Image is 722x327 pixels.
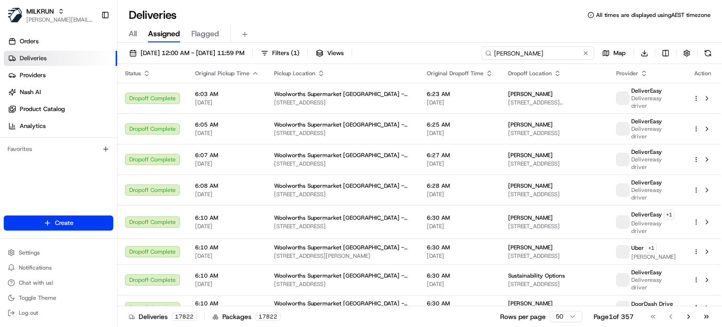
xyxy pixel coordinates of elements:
[701,47,714,60] button: Refresh
[274,272,412,279] span: Woolworths Supermarket [GEOGRAPHIC_DATA] - [GEOGRAPHIC_DATA]
[129,28,137,40] span: All
[32,90,154,99] div: Start new chat
[55,219,73,227] span: Create
[272,49,299,57] span: Filters
[4,276,113,289] button: Chat with us!
[631,253,676,261] span: [PERSON_NAME]
[195,214,259,222] span: 6:10 AM
[274,70,315,77] span: Pickup Location
[4,34,117,49] a: Orders
[4,291,113,304] button: Toggle Theme
[500,312,546,321] p: Rows per page
[195,129,259,137] span: [DATE]
[508,272,565,279] span: Sustainability Options
[508,99,601,106] span: [STREET_ADDRESS][PERSON_NAME]
[195,280,259,288] span: [DATE]
[427,121,493,128] span: 6:25 AM
[20,71,46,80] span: Providers
[427,99,493,106] span: [DATE]
[631,156,678,171] span: Delivereasy driver
[125,47,249,60] button: [DATE] 12:00 AM - [DATE] 11:59 PM
[79,137,87,145] div: 💻
[508,280,601,288] span: [STREET_ADDRESS]
[195,152,259,159] span: 6:07 AM
[508,129,601,137] span: [STREET_ADDRESS]
[4,68,117,83] a: Providers
[508,214,553,222] span: [PERSON_NAME]
[195,182,259,190] span: 6:08 AM
[94,160,114,167] span: Pylon
[4,119,117,134] a: Analytics
[212,312,281,321] div: Packages
[20,122,46,130] span: Analytics
[508,70,552,77] span: Dropoff Location
[427,300,493,307] span: 6:30 AM
[427,244,493,251] span: 6:30 AM
[631,220,678,235] span: Delivereasy driver
[427,272,493,279] span: 6:30 AM
[274,182,412,190] span: Woolworths Supermarket [GEOGRAPHIC_DATA] - [GEOGRAPHIC_DATA]
[427,252,493,260] span: [DATE]
[4,261,113,274] button: Notifications
[4,51,117,66] a: Deliveries
[26,16,94,24] button: [PERSON_NAME][EMAIL_ADDRESS][DOMAIN_NAME]
[274,99,412,106] span: [STREET_ADDRESS]
[66,159,114,167] a: Powered byPylon
[427,70,484,77] span: Original Dropoff Time
[6,133,76,150] a: 📗Knowledge Base
[596,11,711,19] span: All times are displayed using AEST timezone
[631,211,662,218] span: DeliverEasy
[631,276,678,291] span: Delivereasy driver
[427,223,493,230] span: [DATE]
[195,191,259,198] span: [DATE]
[141,49,244,57] span: [DATE] 12:00 AM - [DATE] 11:59 PM
[19,279,53,287] span: Chat with us!
[9,90,26,107] img: 1736555255976-a54dd68f-1ca7-489b-9aae-adbdc363a1c4
[631,300,673,308] span: DoorDash Drive
[613,49,626,57] span: Map
[274,280,412,288] span: [STREET_ADDRESS]
[172,312,197,321] div: 17822
[616,70,638,77] span: Provider
[631,269,662,276] span: DeliverEasy
[4,85,117,100] a: Nash AI
[257,47,304,60] button: Filters(1)
[4,246,113,259] button: Settings
[508,252,601,260] span: [STREET_ADDRESS]
[631,244,644,252] span: Uber
[9,9,28,28] img: Nash
[148,28,180,40] span: Assigned
[9,38,171,53] p: Welcome 👋
[195,252,259,260] span: [DATE]
[508,191,601,198] span: [STREET_ADDRESS]
[274,121,412,128] span: Woolworths Supermarket [GEOGRAPHIC_DATA] - [GEOGRAPHIC_DATA]
[274,300,412,307] span: Woolworths Supermarket [GEOGRAPHIC_DATA] - [GEOGRAPHIC_DATA]
[274,160,412,167] span: [STREET_ADDRESS]
[631,179,662,186] span: DeliverEasy
[598,47,630,60] button: Map
[9,137,17,145] div: 📗
[646,243,657,253] button: +1
[19,294,56,302] span: Toggle Theme
[19,249,40,256] span: Settings
[427,191,493,198] span: [DATE]
[693,70,713,77] div: Action
[4,142,113,157] div: Favorites
[508,244,553,251] span: [PERSON_NAME]
[129,8,177,23] h1: Deliveries
[255,312,281,321] div: 17822
[195,160,259,167] span: [DATE]
[24,61,155,71] input: Clear
[4,215,113,231] button: Create
[508,90,553,98] span: [PERSON_NAME]
[26,7,54,16] button: MILKRUN
[20,105,65,113] span: Product Catalog
[508,223,601,230] span: [STREET_ADDRESS]
[274,152,412,159] span: Woolworths Supermarket [GEOGRAPHIC_DATA] - [GEOGRAPHIC_DATA]
[427,129,493,137] span: [DATE]
[4,306,113,319] button: Log out
[427,214,493,222] span: 6:30 AM
[427,182,493,190] span: 6:28 AM
[195,300,259,307] span: 6:10 AM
